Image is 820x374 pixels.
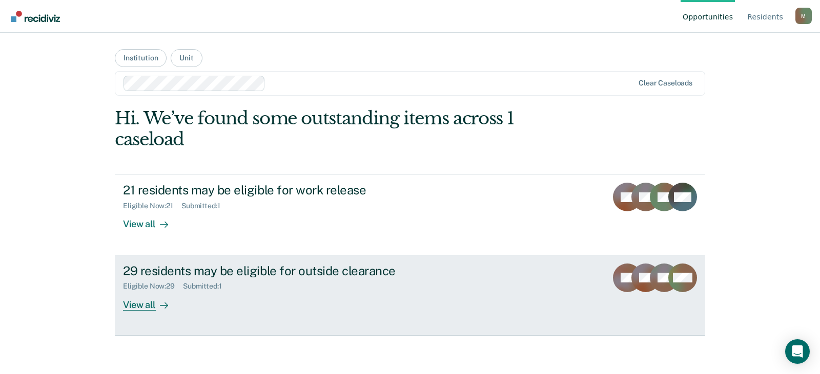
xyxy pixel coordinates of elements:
[123,291,180,311] div: View all
[115,108,587,150] div: Hi. We’ve found some outstanding items across 1 caseload
[115,174,705,255] a: 21 residents may be eligible for work releaseEligible Now:21Submitted:1View all
[123,202,181,210] div: Eligible Now : 21
[123,263,483,278] div: 29 residents may be eligible for outside clearance
[181,202,229,210] div: Submitted : 1
[795,8,812,24] div: M
[11,11,60,22] img: Recidiviz
[115,255,705,336] a: 29 residents may be eligible for outside clearanceEligible Now:29Submitted:1View all
[639,79,692,87] div: Clear caseloads
[183,282,230,291] div: Submitted : 1
[795,8,812,24] button: Profile dropdown button
[115,49,167,67] button: Institution
[123,282,183,291] div: Eligible Now : 29
[785,339,810,364] div: Open Intercom Messenger
[123,183,483,197] div: 21 residents may be eligible for work release
[171,49,202,67] button: Unit
[123,210,180,230] div: View all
